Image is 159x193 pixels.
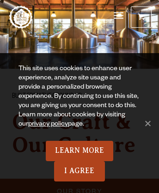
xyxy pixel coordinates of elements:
[114,6,123,26] a: Menu
[54,161,105,181] a: I Agree
[28,121,68,128] a: privacy policy
[46,141,114,161] a: Learn More
[9,6,32,29] a: Odell Home
[143,119,152,128] span: No
[18,65,141,141] div: This site uses cookies to enhance user experience, analyze site usage and provide a personalized ...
